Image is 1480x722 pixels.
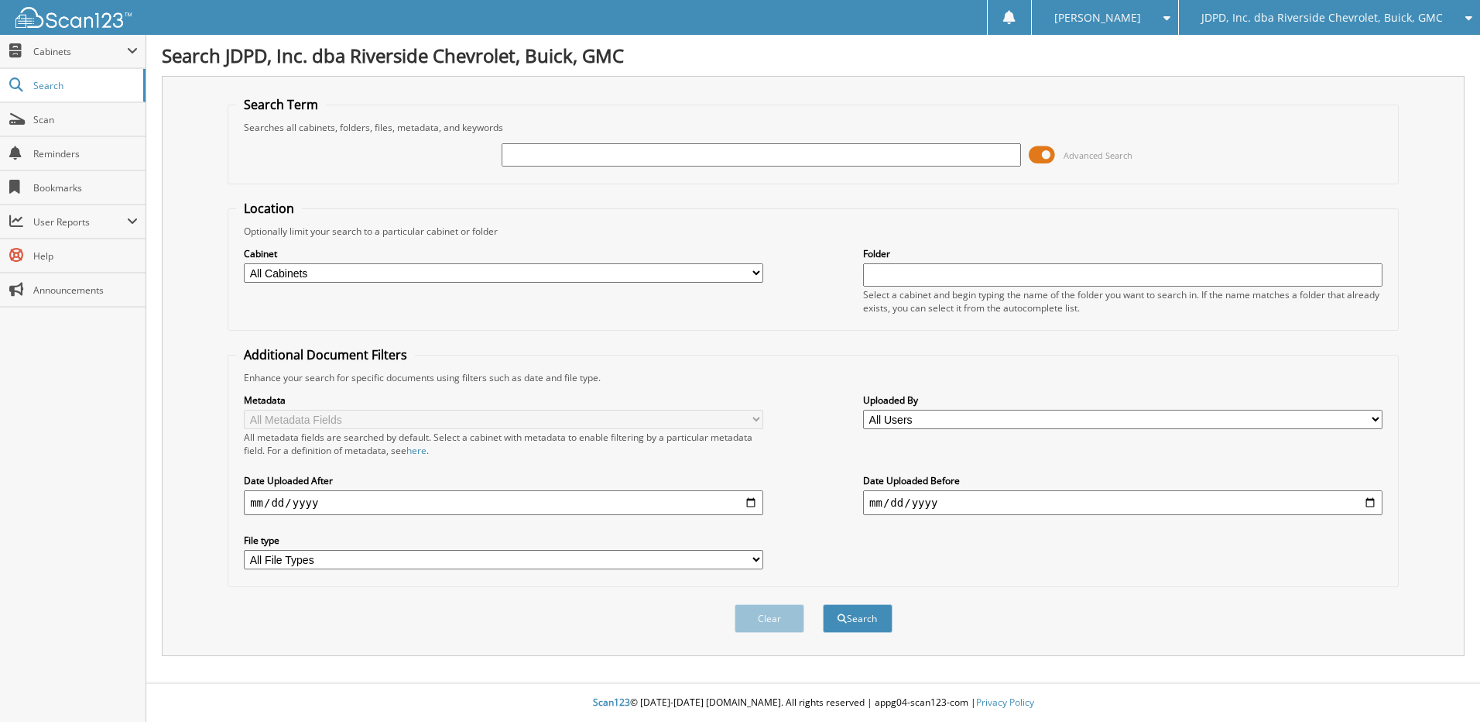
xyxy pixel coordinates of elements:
[244,247,763,260] label: Cabinet
[976,696,1034,709] a: Privacy Policy
[244,474,763,487] label: Date Uploaded After
[33,45,127,58] span: Cabinets
[1201,13,1443,22] span: JDPD, Inc. dba Riverside Chevrolet, Buick, GMC
[33,181,138,194] span: Bookmarks
[33,215,127,229] span: User Reports
[236,121,1390,134] div: Searches all cabinets, folders, files, metadata, and keywords
[1054,13,1141,22] span: [PERSON_NAME]
[1064,150,1132,161] span: Advanced Search
[236,346,415,363] legend: Additional Document Filters
[33,284,138,297] span: Announcements
[863,288,1382,315] div: Select a cabinet and begin typing the name of the folder you want to search in. If the name match...
[244,431,763,457] div: All metadata fields are searched by default. Select a cabinet with metadata to enable filtering b...
[33,79,135,92] span: Search
[33,147,138,160] span: Reminders
[406,444,427,457] a: here
[863,247,1382,260] label: Folder
[735,604,804,633] button: Clear
[33,249,138,263] span: Help
[593,696,630,709] span: Scan123
[244,394,763,407] label: Metadata
[236,96,326,113] legend: Search Term
[236,225,1390,238] div: Optionally limit your search to a particular cabinet or folder
[244,534,763,547] label: File type
[863,474,1382,487] label: Date Uploaded Before
[15,7,132,28] img: scan123-logo-white.svg
[33,113,138,126] span: Scan
[823,604,892,633] button: Search
[244,490,763,515] input: start
[162,43,1465,68] h1: Search JDPD, Inc. dba Riverside Chevrolet, Buick, GMC
[236,371,1390,384] div: Enhance your search for specific documents using filters such as date and file type.
[863,394,1382,407] label: Uploaded By
[863,490,1382,515] input: end
[236,200,302,217] legend: Location
[146,684,1480,722] div: © [DATE]-[DATE] [DOMAIN_NAME]. All rights reserved | appg04-scan123-com |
